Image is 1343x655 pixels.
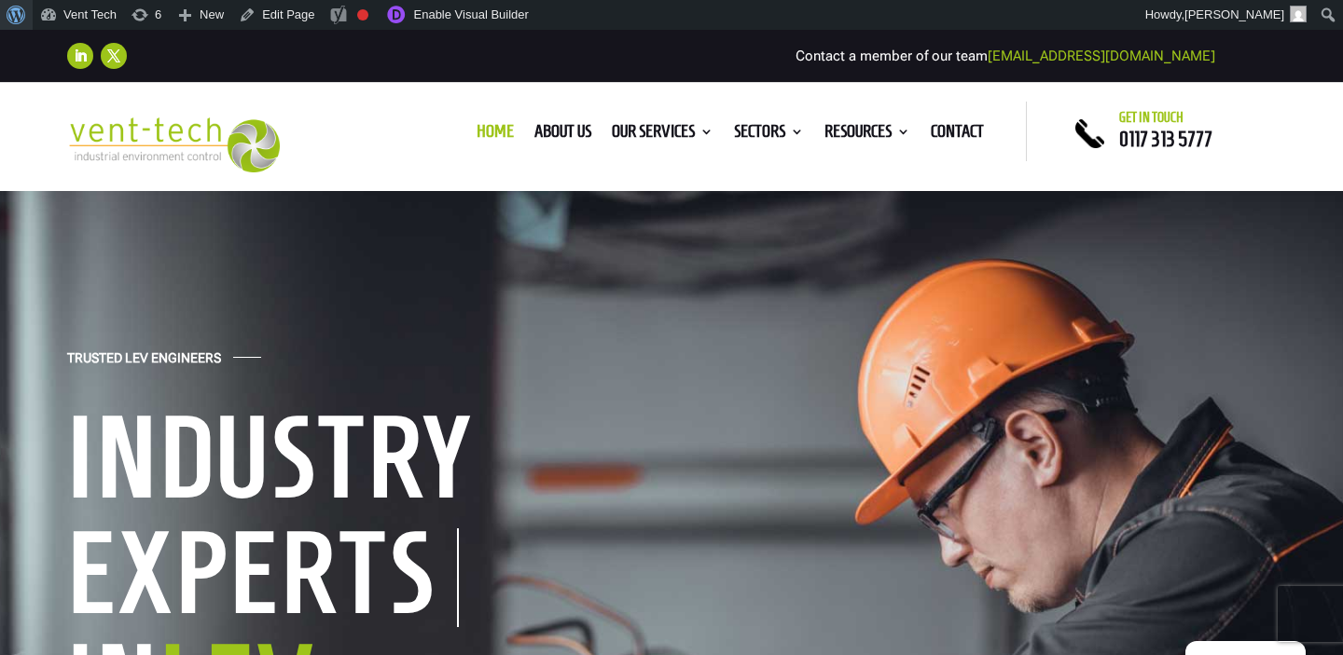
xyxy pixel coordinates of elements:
div: Focus keyphrase not set [357,9,368,20]
h4: Trusted LEV Engineers [67,350,221,375]
a: Home [477,125,514,145]
a: About us [534,125,591,145]
a: Sectors [734,125,804,145]
a: Contact [931,125,984,145]
a: Our Services [612,125,713,145]
span: Contact a member of our team [796,48,1215,64]
a: [EMAIL_ADDRESS][DOMAIN_NAME] [988,48,1215,64]
img: 2023-09-27T08_35_16.549ZVENT-TECH---Clear-background [67,117,280,171]
a: Follow on X [101,43,127,69]
span: Get in touch [1119,110,1184,125]
a: 0117 313 5777 [1119,128,1212,150]
span: [PERSON_NAME] [1184,7,1284,21]
h1: Industry [67,399,645,525]
h1: Experts [67,528,459,627]
a: Follow on LinkedIn [67,43,93,69]
a: Resources [824,125,910,145]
